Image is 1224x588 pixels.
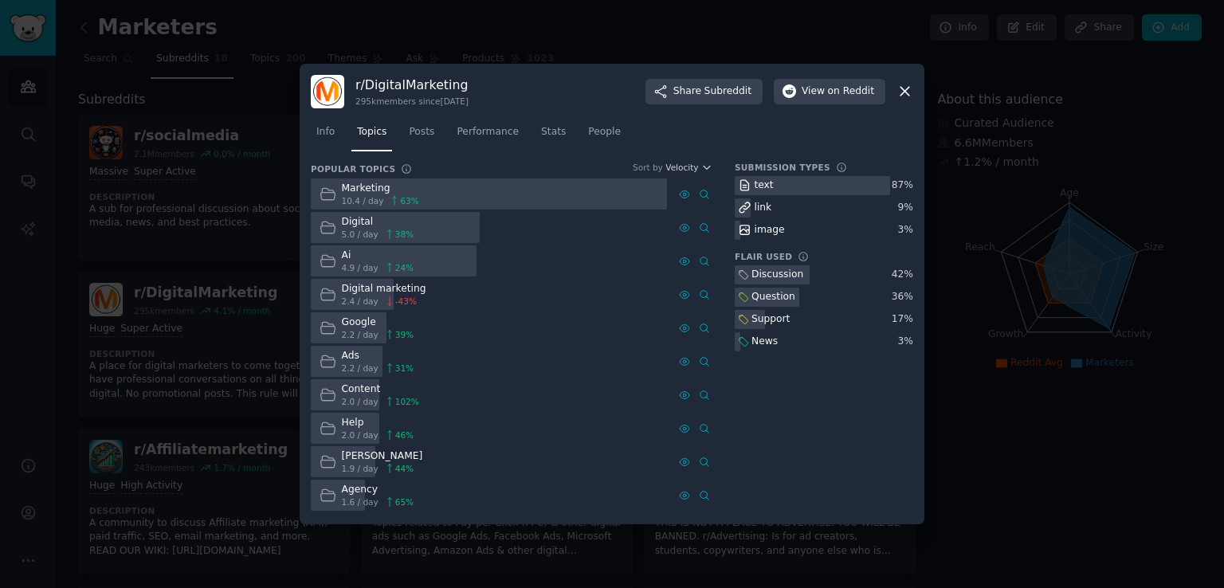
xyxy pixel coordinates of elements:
[704,84,751,99] span: Subreddit
[735,251,792,262] h3: Flair Used
[342,195,384,206] span: 10.4 / day
[342,249,414,263] div: Ai
[645,79,763,104] button: ShareSubreddit
[342,182,419,196] div: Marketing
[403,120,440,152] a: Posts
[355,76,469,93] h3: r/ DigitalMarketing
[583,120,626,152] a: People
[342,429,379,441] span: 2.0 / day
[400,195,418,206] span: 63 %
[751,268,803,282] div: Discussion
[395,262,414,273] span: 24 %
[355,96,469,107] div: 295k members since [DATE]
[892,312,913,327] div: 17 %
[898,335,913,349] div: 3 %
[751,312,790,327] div: Support
[892,290,913,304] div: 36 %
[342,416,414,430] div: Help
[342,396,379,407] span: 2.0 / day
[892,268,913,282] div: 42 %
[316,125,335,139] span: Info
[342,329,379,340] span: 2.2 / day
[751,290,795,304] div: Question
[395,429,414,441] span: 46 %
[342,483,414,497] div: Agency
[395,396,419,407] span: 102 %
[735,162,830,173] h3: Submission Types
[395,363,414,374] span: 31 %
[395,496,414,508] span: 65 %
[342,363,379,374] span: 2.2 / day
[665,162,698,173] span: Velocity
[755,201,772,215] div: link
[457,125,519,139] span: Performance
[357,125,386,139] span: Topics
[342,463,379,474] span: 1.9 / day
[395,229,414,240] span: 38 %
[409,125,434,139] span: Posts
[802,84,874,99] span: View
[541,125,566,139] span: Stats
[892,178,913,193] div: 87 %
[342,382,419,397] div: Content
[774,79,885,104] button: Viewon Reddit
[755,178,774,193] div: text
[311,120,340,152] a: Info
[342,215,414,229] div: Digital
[898,223,913,237] div: 3 %
[588,125,621,139] span: People
[342,349,414,363] div: Ads
[451,120,524,152] a: Performance
[665,162,712,173] button: Velocity
[395,463,414,474] span: 44 %
[395,329,414,340] span: 39 %
[755,223,785,237] div: image
[898,201,913,215] div: 9 %
[751,335,778,349] div: News
[342,229,379,240] span: 5.0 / day
[633,162,663,173] div: Sort by
[535,120,571,152] a: Stats
[828,84,874,99] span: on Reddit
[395,296,417,307] span: -43 %
[342,496,379,508] span: 1.6 / day
[342,316,414,330] div: Google
[342,296,379,307] span: 2.4 / day
[311,75,344,108] img: DigitalMarketing
[342,449,423,464] div: [PERSON_NAME]
[342,282,426,296] div: Digital marketing
[351,120,392,152] a: Topics
[311,163,395,174] h3: Popular Topics
[673,84,751,99] span: Share
[342,262,379,273] span: 4.9 / day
